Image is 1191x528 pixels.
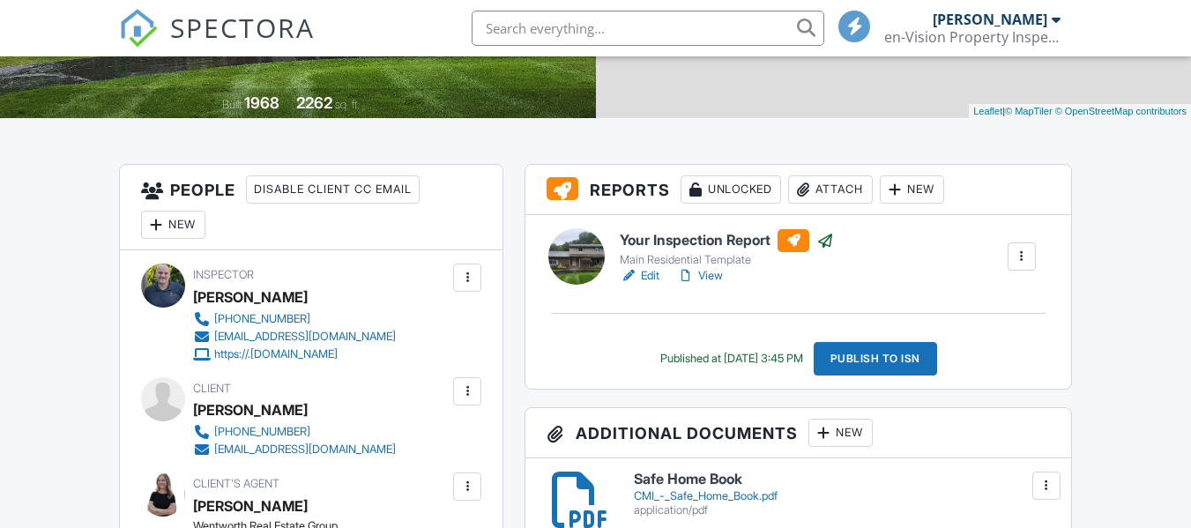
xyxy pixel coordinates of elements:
[472,11,824,46] input: Search everything...
[193,423,396,441] a: [PHONE_NUMBER]
[681,175,781,204] div: Unlocked
[141,211,205,239] div: New
[170,9,315,46] span: SPECTORA
[660,352,803,366] div: Published at [DATE] 3:45 PM
[808,419,873,447] div: New
[244,93,279,112] div: 1968
[634,503,1049,517] div: application/pdf
[119,24,315,61] a: SPECTORA
[525,165,1070,215] h3: Reports
[969,104,1191,119] div: |
[193,493,308,519] a: [PERSON_NAME]
[193,441,396,458] a: [EMAIL_ADDRESS][DOMAIN_NAME]
[1005,106,1053,116] a: © MapTiler
[634,472,1049,517] a: Safe Home Book CMI_-_Safe_Home_Book.pdf application/pdf
[620,229,834,252] h6: Your Inspection Report
[214,442,396,457] div: [EMAIL_ADDRESS][DOMAIN_NAME]
[193,397,308,423] div: [PERSON_NAME]
[296,93,332,112] div: 2262
[335,98,360,111] span: sq. ft.
[620,267,659,285] a: Edit
[788,175,873,204] div: Attach
[880,175,944,204] div: New
[214,347,338,361] div: https://.[DOMAIN_NAME]
[973,106,1002,116] a: Leaflet
[193,310,396,328] a: [PHONE_NUMBER]
[634,472,1049,487] h6: Safe Home Book
[814,342,937,376] div: Publish to ISN
[246,175,420,204] div: Disable Client CC Email
[214,425,310,439] div: [PHONE_NUMBER]
[193,284,308,310] div: [PERSON_NAME]
[620,229,834,268] a: Your Inspection Report Main Residential Template
[193,346,396,363] a: https://.[DOMAIN_NAME]
[222,98,242,111] span: Built
[214,312,310,326] div: [PHONE_NUMBER]
[120,165,502,250] h3: People
[677,267,723,285] a: View
[620,253,834,267] div: Main Residential Template
[634,489,1049,503] div: CMI_-_Safe_Home_Book.pdf
[193,477,279,490] span: Client's Agent
[525,408,1070,458] h3: Additional Documents
[193,268,254,281] span: Inspector
[193,328,396,346] a: [EMAIL_ADDRESS][DOMAIN_NAME]
[1055,106,1187,116] a: © OpenStreetMap contributors
[119,9,158,48] img: The Best Home Inspection Software - Spectora
[933,11,1047,28] div: [PERSON_NAME]
[884,28,1061,46] div: en-Vision Property Inspections
[193,382,231,395] span: Client
[214,330,396,344] div: [EMAIL_ADDRESS][DOMAIN_NAME]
